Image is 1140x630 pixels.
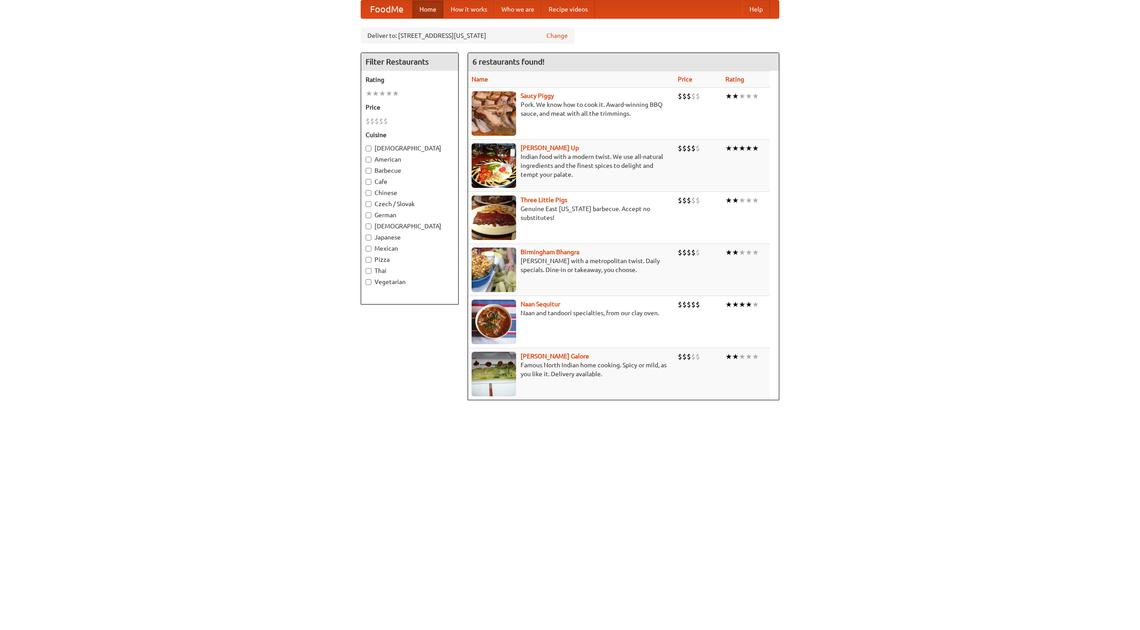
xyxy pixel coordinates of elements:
[687,143,691,153] li: $
[682,352,687,362] li: $
[725,143,732,153] li: ★
[752,91,759,101] li: ★
[366,279,371,285] input: Vegetarian
[678,352,682,362] li: $
[472,91,516,136] img: saucy.jpg
[682,248,687,257] li: $
[687,248,691,257] li: $
[472,195,516,240] img: littlepigs.jpg
[752,143,759,153] li: ★
[678,248,682,257] li: $
[696,352,700,362] li: $
[392,89,399,98] li: ★
[742,0,770,18] a: Help
[691,143,696,153] li: $
[678,300,682,309] li: $
[521,92,554,99] a: Saucy Piggy
[732,91,739,101] li: ★
[361,0,412,18] a: FoodMe
[691,248,696,257] li: $
[375,116,379,126] li: $
[366,75,454,84] h5: Rating
[682,300,687,309] li: $
[687,91,691,101] li: $
[472,248,516,292] img: bhangra.jpg
[472,361,671,378] p: Famous North Indian home cooking. Spicy or mild, as you like it. Delivery available.
[366,201,371,207] input: Czech / Slovak
[361,53,458,71] h4: Filter Restaurants
[739,248,745,257] li: ★
[444,0,494,18] a: How it works
[725,248,732,257] li: ★
[732,352,739,362] li: ★
[682,91,687,101] li: $
[745,300,752,309] li: ★
[739,91,745,101] li: ★
[366,155,454,164] label: American
[691,91,696,101] li: $
[412,0,444,18] a: Home
[691,300,696,309] li: $
[366,144,454,153] label: [DEMOGRAPHIC_DATA]
[739,195,745,205] li: ★
[541,0,595,18] a: Recipe videos
[366,146,371,151] input: [DEMOGRAPHIC_DATA]
[678,91,682,101] li: $
[752,352,759,362] li: ★
[472,76,488,83] a: Name
[678,76,692,83] a: Price
[682,143,687,153] li: $
[372,89,379,98] li: ★
[366,103,454,112] h5: Price
[696,195,700,205] li: $
[745,195,752,205] li: ★
[691,352,696,362] li: $
[366,188,454,197] label: Chinese
[521,248,579,256] a: Birmingham Bhangra
[379,116,383,126] li: $
[739,352,745,362] li: ★
[725,352,732,362] li: ★
[521,144,579,151] a: [PERSON_NAME] Up
[745,352,752,362] li: ★
[366,130,454,139] h5: Cuisine
[386,89,392,98] li: ★
[546,31,568,40] a: Change
[687,352,691,362] li: $
[752,195,759,205] li: ★
[732,195,739,205] li: ★
[366,211,454,219] label: German
[366,168,371,174] input: Barbecue
[472,204,671,222] p: Genuine East [US_STATE] barbecue. Accept no substitutes!
[682,195,687,205] li: $
[725,76,744,83] a: Rating
[361,28,574,44] div: Deliver to: [STREET_ADDRESS][US_STATE]
[383,116,388,126] li: $
[472,300,516,344] img: naansequitur.jpg
[752,300,759,309] li: ★
[739,300,745,309] li: ★
[696,143,700,153] li: $
[366,233,454,242] label: Japanese
[472,57,545,66] ng-pluralize: 6 restaurants found!
[691,195,696,205] li: $
[521,301,560,308] a: Naan Sequitur
[366,235,371,240] input: Japanese
[472,152,671,179] p: Indian food with a modern twist. We use all-natural ingredients and the finest spices to delight ...
[366,89,372,98] li: ★
[678,143,682,153] li: $
[366,224,371,229] input: [DEMOGRAPHIC_DATA]
[366,157,371,163] input: American
[366,166,454,175] label: Barbecue
[370,116,375,126] li: $
[366,177,454,186] label: Cafe
[696,91,700,101] li: $
[366,246,371,252] input: Mexican
[366,255,454,264] label: Pizza
[745,143,752,153] li: ★
[739,143,745,153] li: ★
[732,248,739,257] li: ★
[366,190,371,196] input: Chinese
